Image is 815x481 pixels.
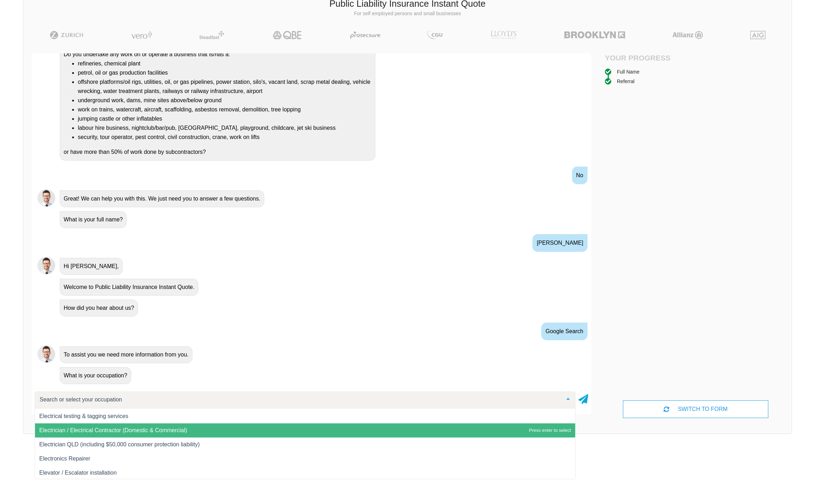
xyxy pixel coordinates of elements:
span: Electrician QLD (including $50,000 consumer protection liability) [39,441,200,447]
li: labour hire business, nightclub/bar/pub, [GEOGRAPHIC_DATA], playground, childcare, jet ski business [78,123,371,133]
img: Chatbot | PLI [37,345,55,363]
img: AIG | Public Liability Insurance [747,31,768,39]
img: Chatbot | PLI [37,189,55,207]
div: No [572,167,588,184]
img: CGU | Public Liability Insurance [424,31,445,39]
span: Electronics Repairer [39,456,90,462]
div: Referral [617,77,635,85]
img: LLOYD's | Public Liability Insurance [487,31,521,39]
p: For self employed persons and small businesses [29,10,786,17]
div: Do you undertake any work on or operate a business that is/has a: or have more than 50% of work d... [60,46,375,161]
input: Search or select your occupation [38,396,561,403]
img: Chatbot | PLI [37,257,55,274]
li: refineries, chemical plant [78,59,371,68]
div: To assist you we need more information from you. [60,346,192,363]
li: security, tour operator, pest control, civil construction, crane, work on lifts [78,133,371,142]
div: How did you hear about us? [60,300,138,317]
img: Brooklyn | Public Liability Insurance [561,31,628,39]
div: What is your occupation? [60,367,131,384]
img: Zurich | Public Liability Insurance [47,31,87,39]
li: underground work, dams, mine sites above/below ground [78,96,371,105]
div: SWITCH TO FORM [623,400,769,418]
div: Hi [PERSON_NAME], [60,258,123,275]
div: What is your full name? [60,211,127,228]
img: Vero | Public Liability Insurance [128,31,155,39]
img: QBE | Public Liability Insurance [268,31,307,39]
span: Electrician / Electrical Contractor (Domestic & Commercial) [39,427,187,433]
span: Elevator / Escalator installation [39,470,117,476]
li: offshore platforms/oil rigs, utilities, oil, or gas pipelines, power station, silo's, vacant land... [78,77,371,96]
li: jumping castle or other inflatables [78,114,371,123]
div: Welcome to Public Liability Insurance Instant Quote. [60,279,198,296]
img: Protecsure | Public Liability Insurance [347,31,383,39]
li: work on trains, watercraft, aircraft, scaffolding, asbestos removal, demolition, tree lopping [78,105,371,114]
div: Great! We can help you with this. We just need you to answer a few questions. [60,190,264,207]
div: Full Name [617,68,640,76]
li: petrol, oil or gas production facilities [78,68,371,77]
div: Google Search [541,323,588,340]
div: [PERSON_NAME] [532,234,588,252]
img: Steadfast | Public Liability Insurance [196,31,227,39]
img: Allianz | Public Liability Insurance [669,31,706,39]
h4: Your Progress [605,53,696,62]
span: Electrical testing & tagging services [39,413,128,419]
